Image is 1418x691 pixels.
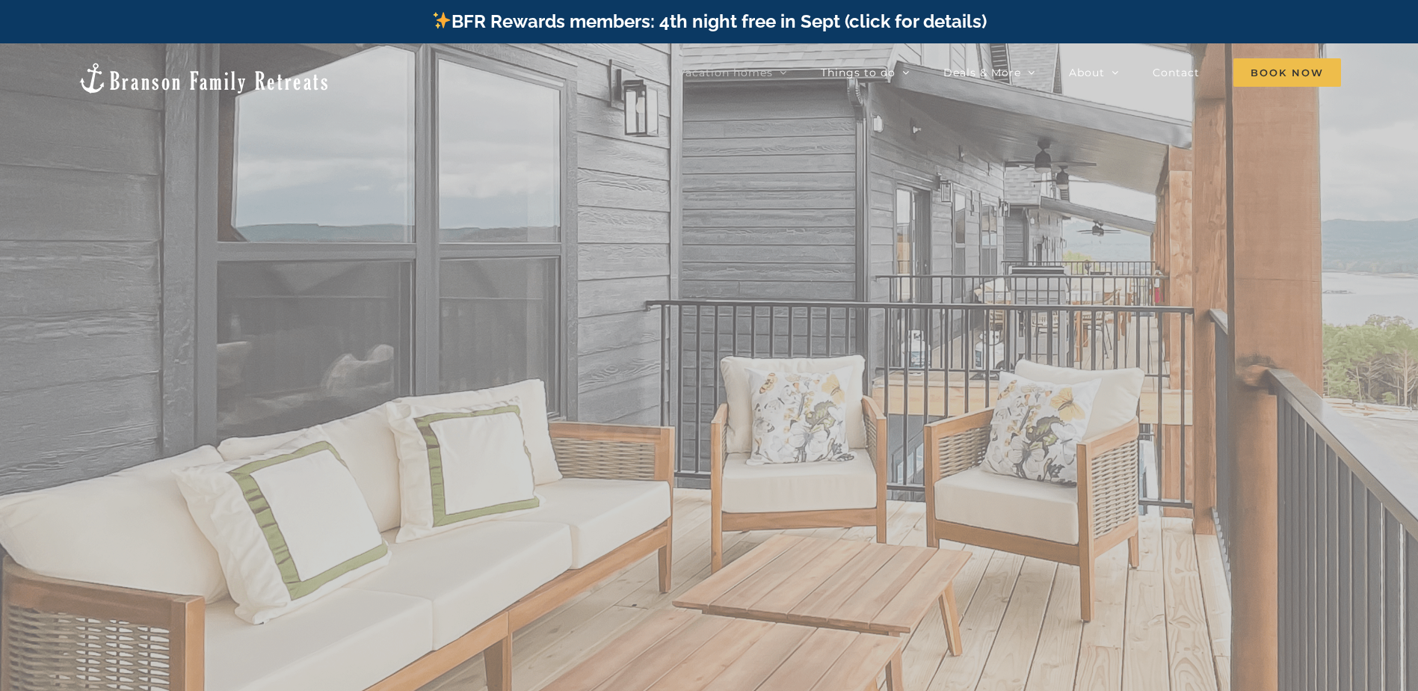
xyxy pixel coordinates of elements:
a: BFR Rewards members: 4th night free in Sept (click for details) [431,10,987,32]
a: Contact [1153,58,1200,87]
span: Vacation homes [678,67,773,78]
a: Deals & More [943,58,1035,87]
img: ✨ [433,11,451,29]
a: Book Now [1233,58,1341,87]
span: Things to do [821,67,896,78]
b: 2 to 3 Bedrooms [576,337,842,465]
a: Things to do [821,58,910,87]
a: About [1069,58,1119,87]
span: Contact [1153,67,1200,78]
span: Deals & More [943,67,1021,78]
a: Vacation homes [678,58,787,87]
img: Branson Family Retreats Logo [77,61,330,95]
span: About [1069,67,1105,78]
nav: Main Menu [678,58,1341,87]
